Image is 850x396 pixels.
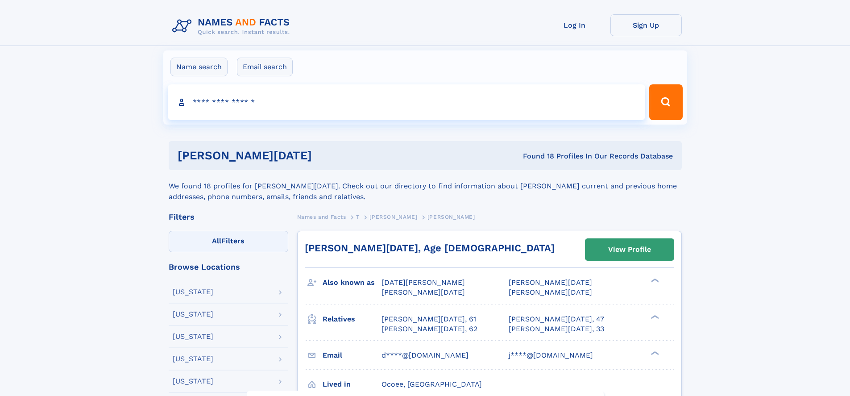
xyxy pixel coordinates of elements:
a: View Profile [585,239,674,260]
div: ❯ [649,278,659,283]
span: Ocoee, [GEOGRAPHIC_DATA] [381,380,482,388]
a: [PERSON_NAME][DATE], 47 [509,314,604,324]
h3: Relatives [323,312,381,327]
a: [PERSON_NAME][DATE], 62 [381,324,477,334]
div: ❯ [649,314,659,320]
div: [US_STATE] [173,355,213,363]
a: Names and Facts [297,211,346,222]
label: Name search [170,58,228,76]
a: [PERSON_NAME] [369,211,417,222]
label: Email search [237,58,293,76]
div: [US_STATE] [173,333,213,340]
span: [PERSON_NAME][DATE] [509,278,592,287]
span: [PERSON_NAME][DATE] [381,288,465,296]
div: Browse Locations [169,263,288,271]
div: [US_STATE] [173,288,213,296]
div: Found 18 Profiles In Our Records Database [417,151,673,161]
label: Filters [169,231,288,252]
h3: Email [323,348,381,363]
div: [US_STATE] [173,378,213,385]
div: ❯ [649,350,659,356]
img: Logo Names and Facts [169,14,297,38]
h1: [PERSON_NAME][DATE] [178,150,418,161]
a: [PERSON_NAME][DATE], 61 [381,314,476,324]
a: Sign Up [610,14,682,36]
a: [PERSON_NAME][DATE], Age [DEMOGRAPHIC_DATA] [305,242,555,254]
span: T [356,214,360,220]
input: search input [168,84,646,120]
div: View Profile [608,239,651,260]
h3: Also known as [323,275,381,290]
span: All [212,237,221,245]
span: [PERSON_NAME] [427,214,475,220]
div: We found 18 profiles for [PERSON_NAME][DATE]. Check out our directory to find information about [... [169,170,682,202]
div: [US_STATE] [173,311,213,318]
span: [DATE][PERSON_NAME] [381,278,465,287]
span: [PERSON_NAME] [369,214,417,220]
div: Filters [169,213,288,221]
h3: Lived in [323,377,381,392]
a: T [356,211,360,222]
span: [PERSON_NAME][DATE] [509,288,592,296]
button: Search Button [649,84,682,120]
a: [PERSON_NAME][DATE], 33 [509,324,604,334]
a: Log In [539,14,610,36]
